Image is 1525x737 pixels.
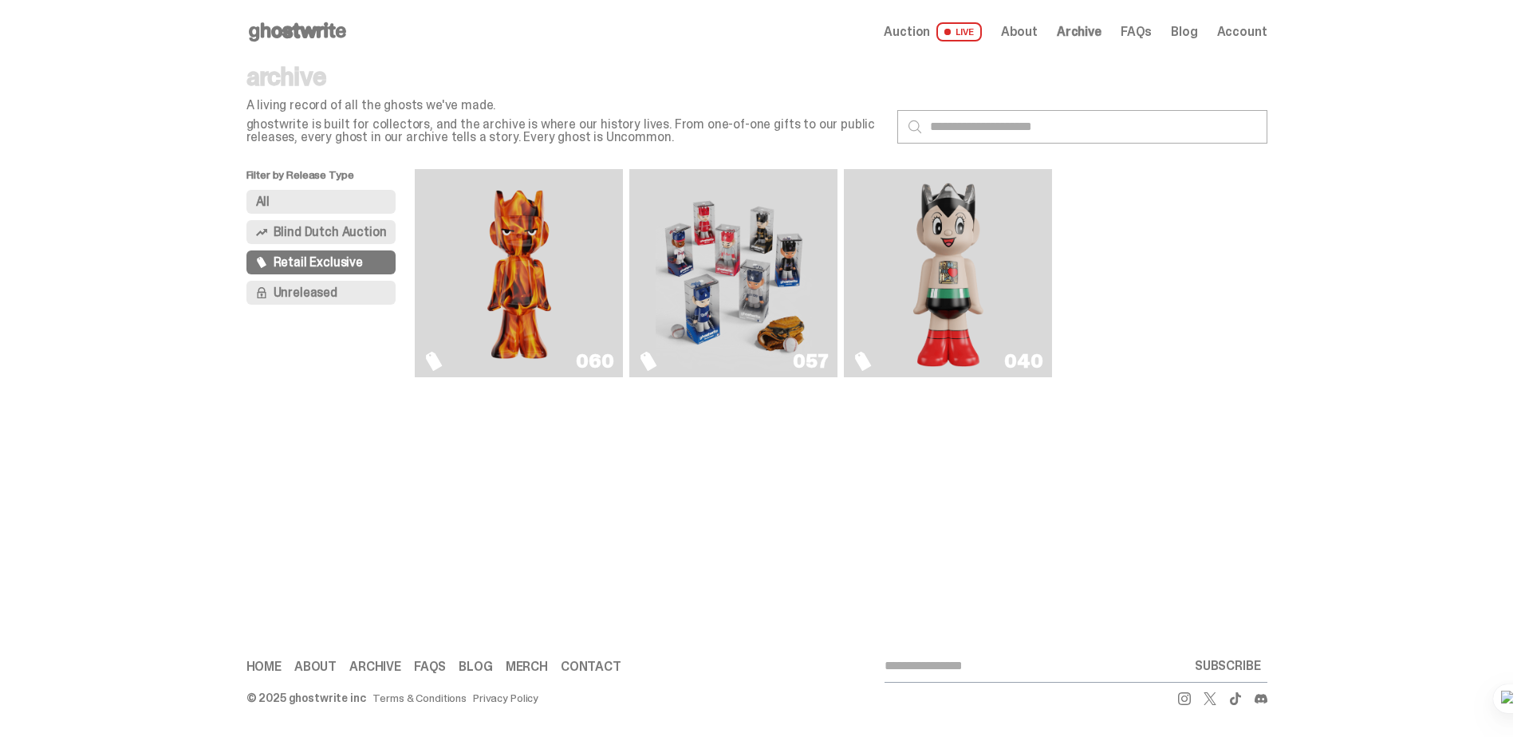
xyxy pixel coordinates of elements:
button: Retail Exclusive [246,250,396,274]
div: 057 [793,352,828,371]
p: Filter by Release Type [246,169,416,190]
a: Auction LIVE [884,22,981,41]
button: Blind Dutch Auction [246,220,396,244]
a: Privacy Policy [473,692,538,703]
button: SUBSCRIBE [1188,650,1267,682]
a: Home [246,660,282,673]
p: ghostwrite is built for collectors, and the archive is where our history lives. From one-of-one g... [246,118,885,144]
a: Terms & Conditions [372,692,467,703]
a: Game Face (2025) [639,175,828,371]
a: Merch [506,660,548,673]
span: Unreleased [274,286,337,299]
img: Game Face (2025) [656,175,812,371]
a: Account [1217,26,1267,38]
a: Archive [1057,26,1101,38]
span: LIVE [936,22,982,41]
button: Unreleased [246,281,396,305]
button: All [246,190,396,214]
span: Retail Exclusive [274,256,363,269]
span: Auction [884,26,930,38]
span: All [256,195,270,208]
img: Always On Fire [441,175,597,371]
p: archive [246,64,885,89]
a: Blog [1171,26,1197,38]
a: Always On Fire [424,175,613,371]
a: Contact [561,660,621,673]
span: Blind Dutch Auction [274,226,387,238]
a: Archive [349,660,401,673]
a: Blog [459,660,492,673]
div: 060 [576,352,613,371]
img: Astro Boy (Heart) [906,175,991,371]
div: © 2025 ghostwrite inc [246,692,366,703]
a: About [294,660,337,673]
div: 040 [1004,352,1042,371]
a: Astro Boy (Heart) [853,175,1042,371]
a: FAQs [1121,26,1152,38]
p: A living record of all the ghosts we've made. [246,99,885,112]
a: FAQs [414,660,446,673]
a: About [1001,26,1038,38]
